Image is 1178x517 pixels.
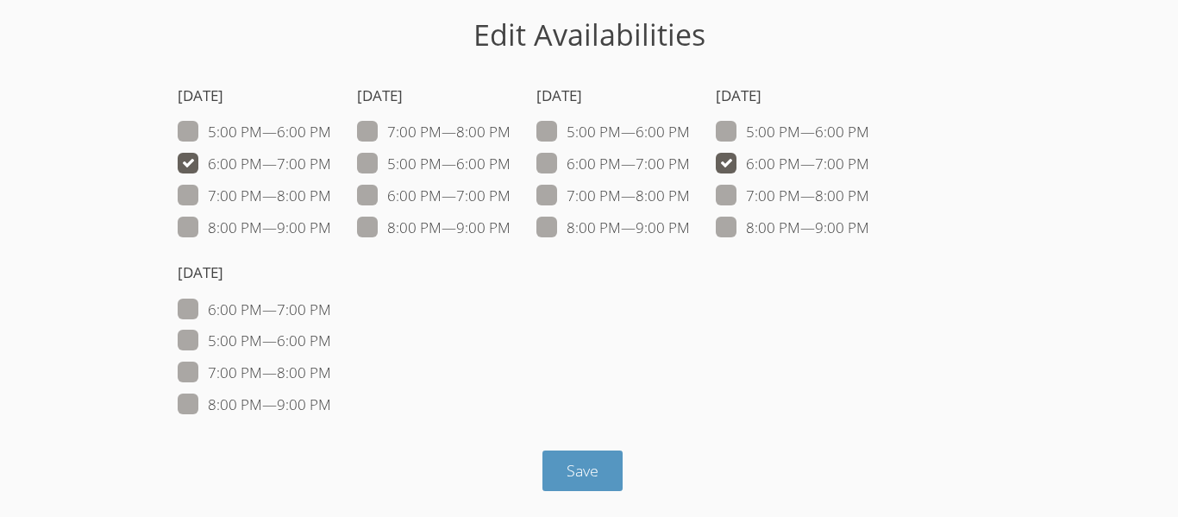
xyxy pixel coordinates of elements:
label: 6:00 PM — 7:00 PM [178,153,331,175]
h4: [DATE] [178,85,331,107]
label: 5:00 PM — 6:00 PM [357,153,511,175]
span: Save [567,460,598,481]
h4: [DATE] [357,85,511,107]
h4: [DATE] [178,262,331,284]
label: 6:00 PM — 7:00 PM [357,185,511,207]
label: 6:00 PM — 7:00 PM [716,153,869,175]
label: 8:00 PM — 9:00 PM [536,217,690,239]
label: 5:00 PM — 6:00 PM [716,121,869,143]
label: 8:00 PM — 9:00 PM [357,217,511,239]
label: 5:00 PM — 6:00 PM [536,121,690,143]
label: 5:00 PM — 6:00 PM [178,330,331,352]
label: 7:00 PM — 8:00 PM [178,185,331,207]
label: 6:00 PM — 7:00 PM [178,299,331,321]
h4: [DATE] [536,85,690,107]
label: 7:00 PM — 8:00 PM [357,121,511,143]
label: 8:00 PM — 9:00 PM [178,394,331,416]
h1: Edit Availabilities [165,13,1013,57]
label: 7:00 PM — 8:00 PM [178,362,331,384]
label: 6:00 PM — 7:00 PM [536,153,690,175]
button: Save [542,451,623,491]
label: 7:00 PM — 8:00 PM [716,185,869,207]
label: 8:00 PM — 9:00 PM [716,217,869,239]
label: 7:00 PM — 8:00 PM [536,185,690,207]
label: 8:00 PM — 9:00 PM [178,217,331,239]
label: 5:00 PM — 6:00 PM [178,121,331,143]
h4: [DATE] [716,85,869,107]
